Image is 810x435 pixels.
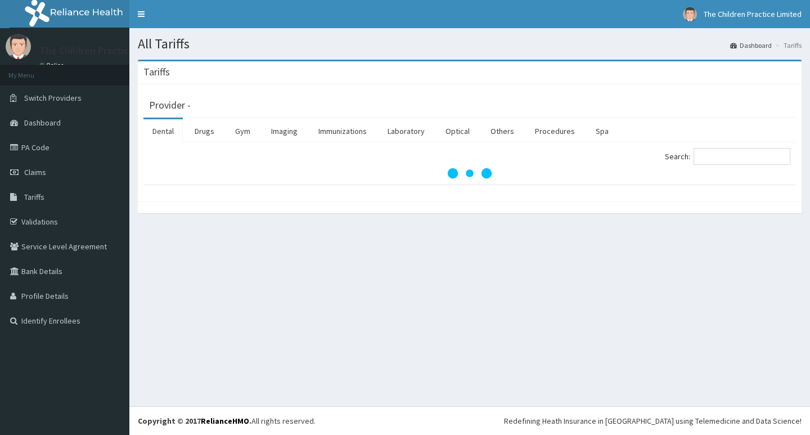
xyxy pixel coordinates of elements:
[262,119,307,143] a: Imaging
[704,9,802,19] span: The Children Practice Limited
[379,119,434,143] a: Laboratory
[587,119,618,143] a: Spa
[730,41,772,50] a: Dashboard
[39,61,66,69] a: Online
[143,119,183,143] a: Dental
[138,37,802,51] h1: All Tariffs
[129,406,810,435] footer: All rights reserved.
[39,46,170,56] p: The Children Practice Limited
[24,167,46,177] span: Claims
[24,93,82,103] span: Switch Providers
[226,119,259,143] a: Gym
[694,148,790,165] input: Search:
[773,41,802,50] li: Tariffs
[24,118,61,128] span: Dashboard
[309,119,376,143] a: Immunizations
[683,7,697,21] img: User Image
[143,67,170,77] h3: Tariffs
[6,34,31,59] img: User Image
[447,151,492,196] svg: audio-loading
[138,416,251,426] strong: Copyright © 2017 .
[504,415,802,427] div: Redefining Heath Insurance in [GEOGRAPHIC_DATA] using Telemedicine and Data Science!
[436,119,479,143] a: Optical
[526,119,584,143] a: Procedures
[24,192,44,202] span: Tariffs
[201,416,249,426] a: RelianceHMO
[186,119,223,143] a: Drugs
[481,119,523,143] a: Others
[149,100,191,110] h3: Provider -
[665,148,790,165] label: Search:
